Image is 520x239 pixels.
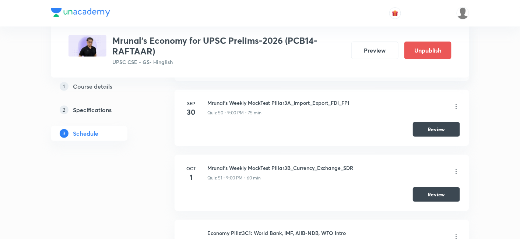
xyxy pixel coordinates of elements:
[389,7,401,19] button: avatar
[392,10,398,17] img: avatar
[60,82,68,91] p: 1
[112,35,345,57] h3: Mrunal’s Economy for UPSC Prelims-2026 (PCB14-RAFTAAR)
[68,35,106,57] img: 52D19EBF-3429-4257-8382-D1F5A398FBB5_plus.png
[51,103,151,117] a: 2Specifications
[207,164,353,172] h6: Mrunal's Weekly MockTest Pillar3B_Currency_Exchange_SDR
[351,42,398,59] button: Preview
[51,79,151,94] a: 1Course details
[413,187,460,202] button: Review
[207,229,346,237] h6: Economy Pill#3C1: World Bank, IMF, AIIB-NDB, WTO Intro
[184,100,198,107] h6: Sep
[207,99,349,107] h6: Mrunal's Weekly MockTest Pillar3A_Import_Export_FDI_FPI
[73,129,98,138] h5: Schedule
[51,8,110,17] img: Company Logo
[184,107,198,118] h4: 30
[457,7,469,19] img: Rajesh Kumar
[184,172,198,183] h4: 1
[413,122,460,137] button: Review
[60,129,68,138] p: 3
[404,42,452,59] button: Unpublish
[207,175,261,181] p: Quiz 51 • 9:00 PM • 60 min
[60,106,68,114] p: 2
[112,58,345,66] p: UPSC CSE - GS • Hinglish
[73,82,112,91] h5: Course details
[207,110,261,116] p: Quiz 50 • 9:00 PM • 75 min
[51,8,110,19] a: Company Logo
[73,106,112,114] h5: Specifications
[184,165,198,172] h6: Oct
